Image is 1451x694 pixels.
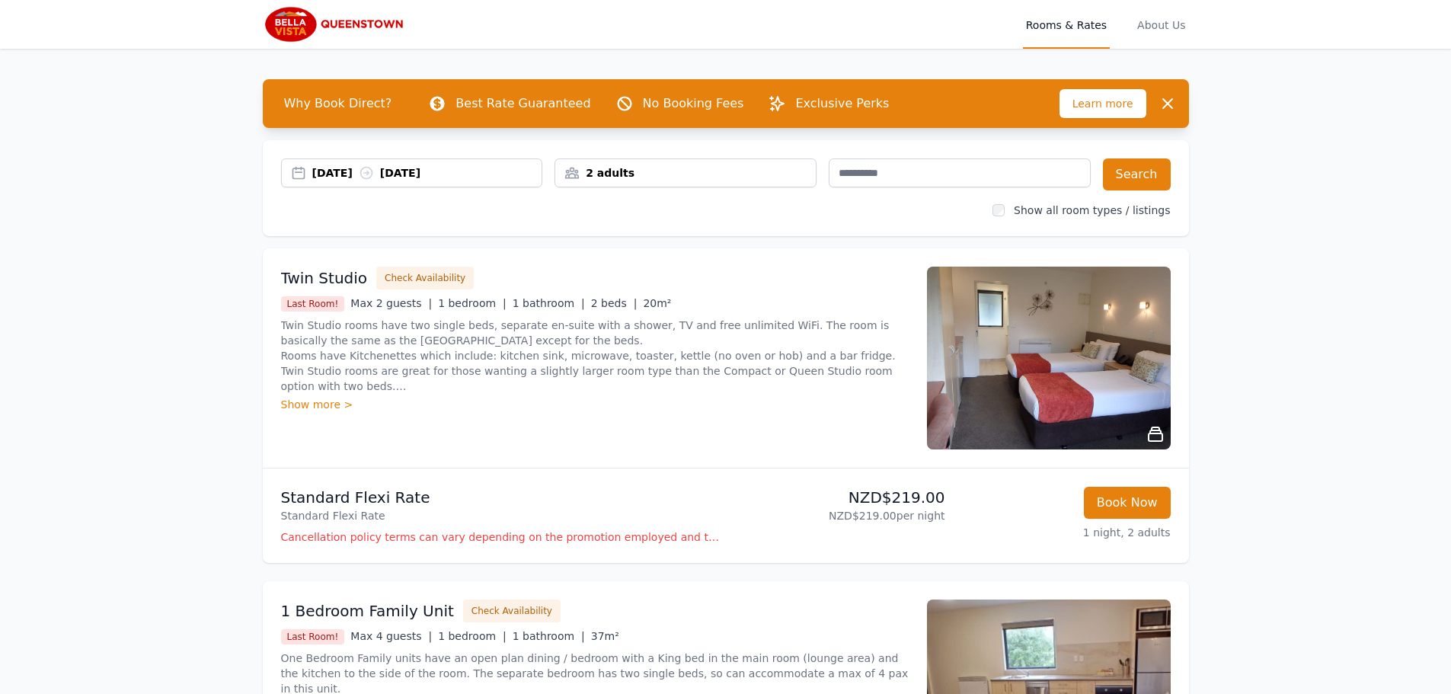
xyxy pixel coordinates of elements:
span: Last Room! [281,296,345,312]
span: 1 bathroom | [513,297,585,309]
p: 1 night, 2 adults [957,525,1171,540]
h3: Twin Studio [281,267,368,289]
button: Check Availability [463,600,561,622]
span: 37m² [591,630,619,642]
img: Bella Vista Queenstown [263,6,409,43]
p: Exclusive Perks [795,94,889,113]
span: Max 2 guests | [350,297,432,309]
p: NZD$219.00 per night [732,508,945,523]
p: No Booking Fees [643,94,744,113]
span: Max 4 guests | [350,630,432,642]
p: NZD$219.00 [732,487,945,508]
button: Check Availability [376,267,474,289]
p: Cancellation policy terms can vary depending on the promotion employed and the time of stay of th... [281,529,720,545]
button: Search [1103,158,1171,190]
div: [DATE] [DATE] [312,165,542,181]
div: 2 adults [555,165,816,181]
span: 2 beds | [591,297,638,309]
span: 1 bathroom | [513,630,585,642]
p: Standard Flexi Rate [281,487,720,508]
span: Learn more [1059,89,1146,118]
p: Twin Studio rooms have two single beds, separate en-suite with a shower, TV and free unlimited Wi... [281,318,909,394]
span: 1 bedroom | [438,630,507,642]
button: Book Now [1084,487,1171,519]
span: Last Room! [281,629,345,644]
span: Why Book Direct? [272,88,404,119]
label: Show all room types / listings [1014,204,1170,216]
h3: 1 Bedroom Family Unit [281,600,454,622]
p: Standard Flexi Rate [281,508,720,523]
span: 1 bedroom | [438,297,507,309]
div: Show more > [281,397,909,412]
p: Best Rate Guaranteed [455,94,590,113]
span: 20m² [643,297,671,309]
